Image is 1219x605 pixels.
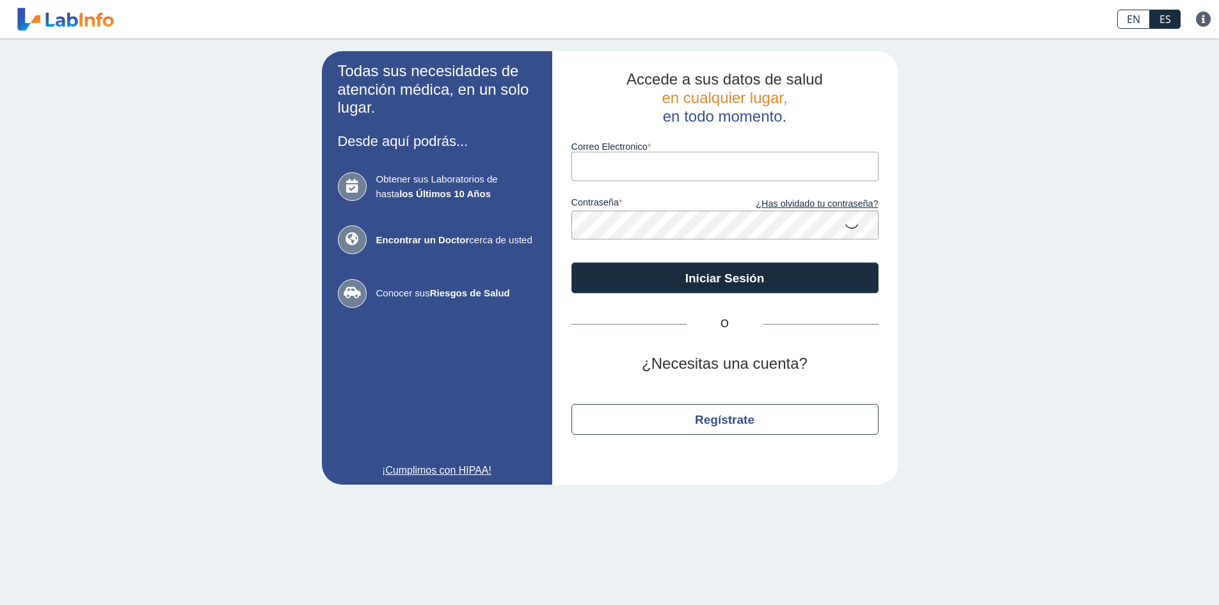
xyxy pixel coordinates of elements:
[626,70,823,88] span: Accede a sus datos de salud
[1117,10,1150,29] a: EN
[571,262,879,293] button: Iniciar Sesión
[1150,10,1181,29] a: ES
[571,404,879,435] button: Regístrate
[663,108,786,125] span: en todo momento.
[399,188,491,199] b: los Últimos 10 Años
[376,286,536,301] span: Conocer sus
[376,172,536,201] span: Obtener sus Laboratorios de hasta
[376,233,536,248] span: cerca de usted
[376,234,470,245] b: Encontrar un Doctor
[338,62,536,117] h2: Todas sus necesidades de atención médica, en un solo lugar.
[338,133,536,149] h3: Desde aquí podrás...
[571,141,879,152] label: Correo Electronico
[725,197,879,211] a: ¿Has olvidado tu contraseña?
[338,463,536,478] a: ¡Cumplimos con HIPAA!
[662,89,787,106] span: en cualquier lugar,
[430,287,510,298] b: Riesgos de Salud
[687,316,763,332] span: O
[571,197,725,211] label: contraseña
[571,355,879,373] h2: ¿Necesitas una cuenta?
